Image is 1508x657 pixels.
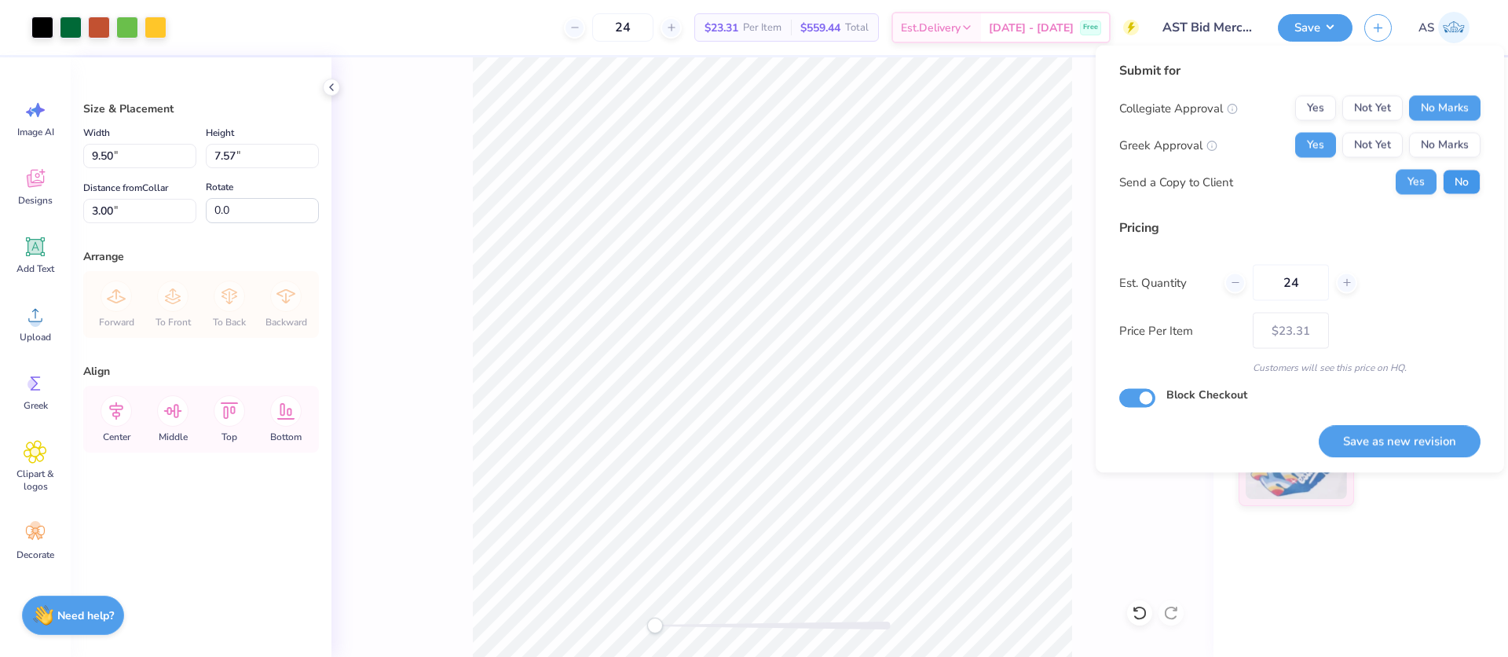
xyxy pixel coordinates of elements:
strong: Need help? [57,608,114,623]
div: Send a Copy to Client [1119,173,1233,191]
div: Pricing [1119,218,1481,237]
span: Add Text [16,262,54,275]
img: Akshay Singh [1438,12,1470,43]
span: $559.44 [800,20,840,36]
span: Upload [20,331,51,343]
span: AS [1418,19,1434,37]
span: Free [1083,22,1098,33]
div: Accessibility label [647,618,663,633]
span: Bottom [270,431,302,443]
span: Middle [159,431,188,443]
span: [DATE] - [DATE] [989,20,1074,36]
span: Decorate [16,549,54,561]
button: No Marks [1409,133,1481,158]
button: Yes [1295,96,1336,121]
span: Top [221,431,237,443]
div: Customers will see this price on HQ. [1119,361,1481,375]
span: Designs [18,194,53,207]
span: $23.31 [705,20,738,36]
label: Block Checkout [1166,387,1247,403]
input: Untitled Design [1151,12,1266,43]
div: Align [83,363,319,380]
label: Width [83,123,110,142]
a: AS [1411,12,1477,43]
label: Rotate [206,178,233,196]
input: – – [1253,265,1329,301]
div: Greek Approval [1119,136,1217,154]
label: Distance from Collar [83,178,168,197]
div: Arrange [83,248,319,265]
button: Yes [1295,133,1336,158]
label: Est. Quantity [1119,273,1213,292]
span: Clipart & logos [9,468,61,493]
div: Submit for [1119,61,1481,80]
span: Total [845,20,869,36]
label: Height [206,123,234,142]
button: Yes [1396,170,1437,195]
span: Center [103,431,130,443]
div: Collegiate Approval [1119,99,1238,117]
span: Greek [24,399,48,412]
button: Not Yet [1342,133,1403,158]
input: – – [592,13,653,42]
span: Est. Delivery [901,20,961,36]
span: Per Item [743,20,781,36]
button: Save [1278,14,1352,42]
button: Not Yet [1342,96,1403,121]
span: Image AI [17,126,54,138]
label: Price Per Item [1119,321,1241,340]
button: Save as new revision [1319,425,1481,457]
button: No Marks [1409,96,1481,121]
div: Size & Placement [83,101,319,117]
button: No [1443,170,1481,195]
